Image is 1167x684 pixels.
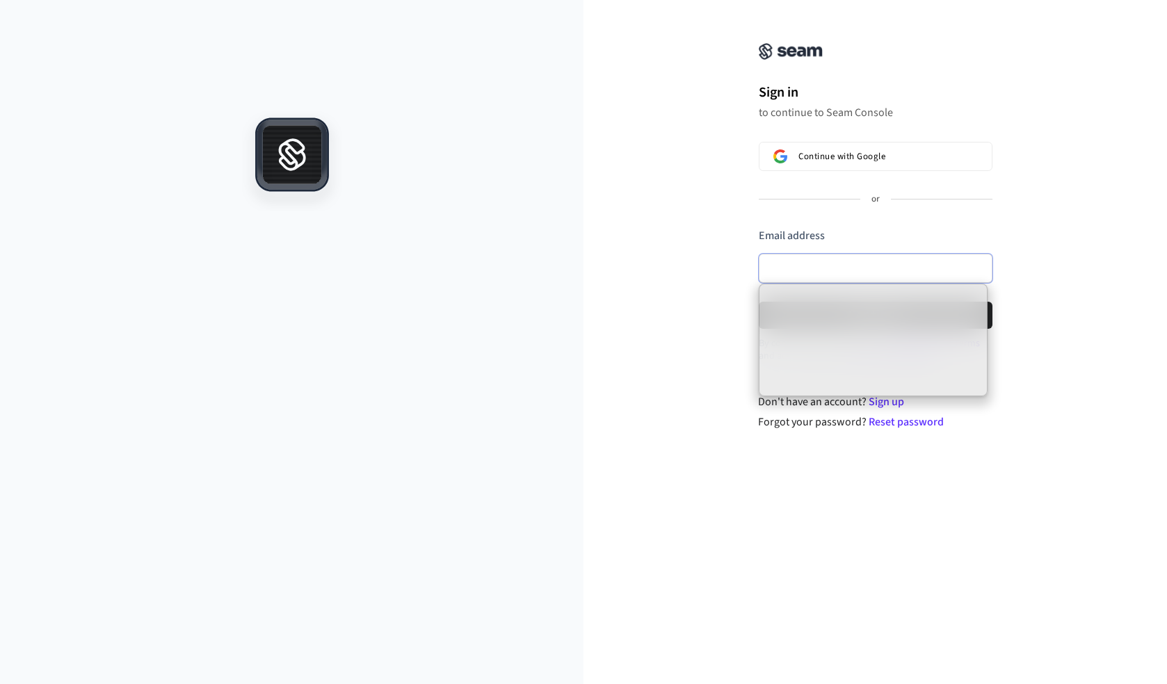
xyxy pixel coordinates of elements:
[759,43,823,60] img: Seam Console
[758,393,992,410] div: Don't have an account?
[798,151,885,162] span: Continue with Google
[759,82,992,103] h1: Sign in
[759,142,992,171] button: Sign in with GoogleContinue with Google
[759,106,992,120] p: to continue to Seam Console
[759,228,825,243] label: Email address
[759,302,992,329] button: Continue
[773,149,787,163] img: Sign in with Google
[869,414,944,430] a: Reset password
[871,193,880,206] p: or
[758,414,992,430] div: Forgot your password?
[869,394,904,409] a: Sign up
